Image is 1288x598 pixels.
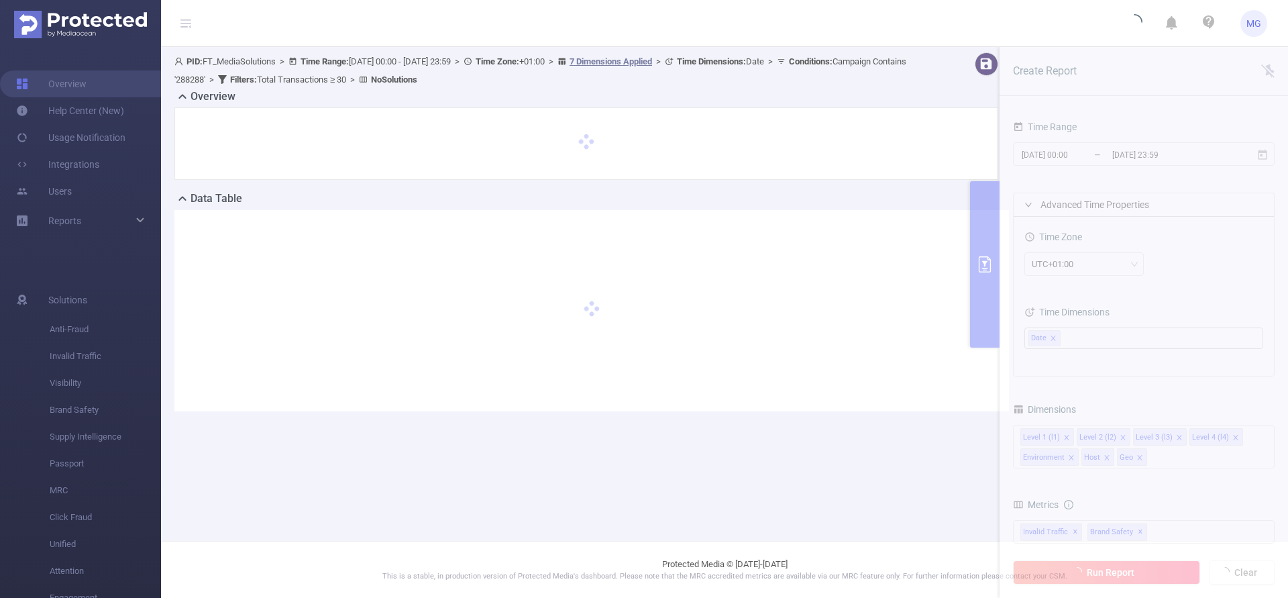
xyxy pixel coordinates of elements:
[191,191,242,207] h2: Data Table
[161,541,1288,598] footer: Protected Media © [DATE]-[DATE]
[230,74,257,85] b: Filters :
[50,316,161,343] span: Anti-Fraud
[48,215,81,226] span: Reports
[50,370,161,397] span: Visibility
[48,287,87,313] span: Solutions
[50,450,161,477] span: Passport
[16,97,124,124] a: Help Center (New)
[451,56,464,66] span: >
[1246,10,1261,37] span: MG
[677,56,764,66] span: Date
[50,397,161,423] span: Brand Safety
[48,207,81,234] a: Reports
[205,74,218,85] span: >
[476,56,519,66] b: Time Zone:
[50,504,161,531] span: Click Fraud
[545,56,557,66] span: >
[789,56,833,66] b: Conditions :
[677,56,746,66] b: Time Dimensions :
[191,89,235,105] h2: Overview
[652,56,665,66] span: >
[174,56,906,85] span: FT_MediaSolutions [DATE] 00:00 - [DATE] 23:59 +01:00
[195,571,1254,583] p: This is a stable, in production version of Protected Media's dashboard. Please note that the MRC ...
[16,178,72,205] a: Users
[16,70,87,97] a: Overview
[230,74,346,85] span: Total Transactions ≥ 30
[371,74,417,85] b: No Solutions
[186,56,203,66] b: PID:
[764,56,777,66] span: >
[174,57,186,66] i: icon: user
[16,151,99,178] a: Integrations
[346,74,359,85] span: >
[50,423,161,450] span: Supply Intelligence
[301,56,349,66] b: Time Range:
[50,343,161,370] span: Invalid Traffic
[50,477,161,504] span: MRC
[14,11,147,38] img: Protected Media
[50,531,161,558] span: Unified
[50,558,161,585] span: Attention
[276,56,288,66] span: >
[16,124,125,151] a: Usage Notification
[1126,14,1142,33] i: icon: loading
[570,56,652,66] u: 7 Dimensions Applied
